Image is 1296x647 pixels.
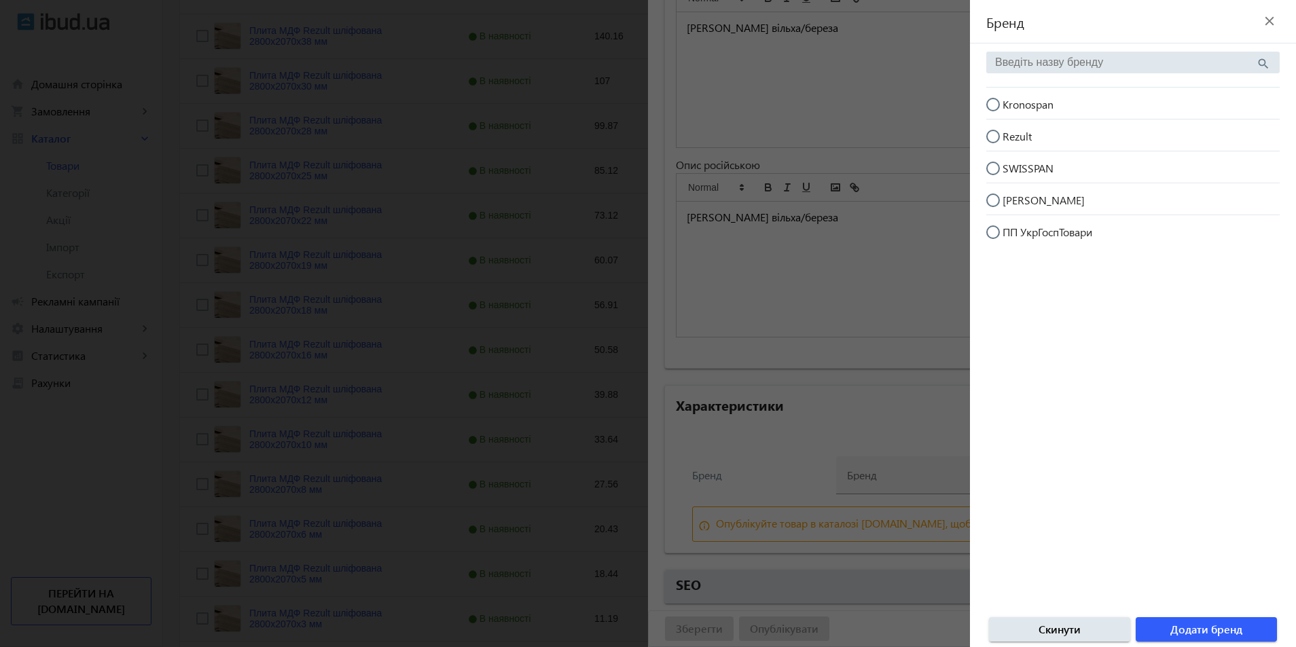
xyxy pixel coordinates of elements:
mat-icon: close [1259,11,1280,31]
span: SWISSPAN [1003,161,1054,175]
span: Скинути [1039,622,1081,637]
button: Додати бренд [1136,617,1277,642]
span: Rezult [1003,129,1032,143]
span: Додати бренд [1170,622,1242,637]
span: [PERSON_NAME] [1003,193,1085,207]
button: Скинути [989,617,1130,642]
span: Kronospan [1003,97,1054,111]
span: Бренд [970,12,1024,31]
span: ПП УкрГоспТовари [1003,225,1092,239]
mat-icon: search [1257,55,1270,69]
input: Введіть назву бренду [995,56,1256,69]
